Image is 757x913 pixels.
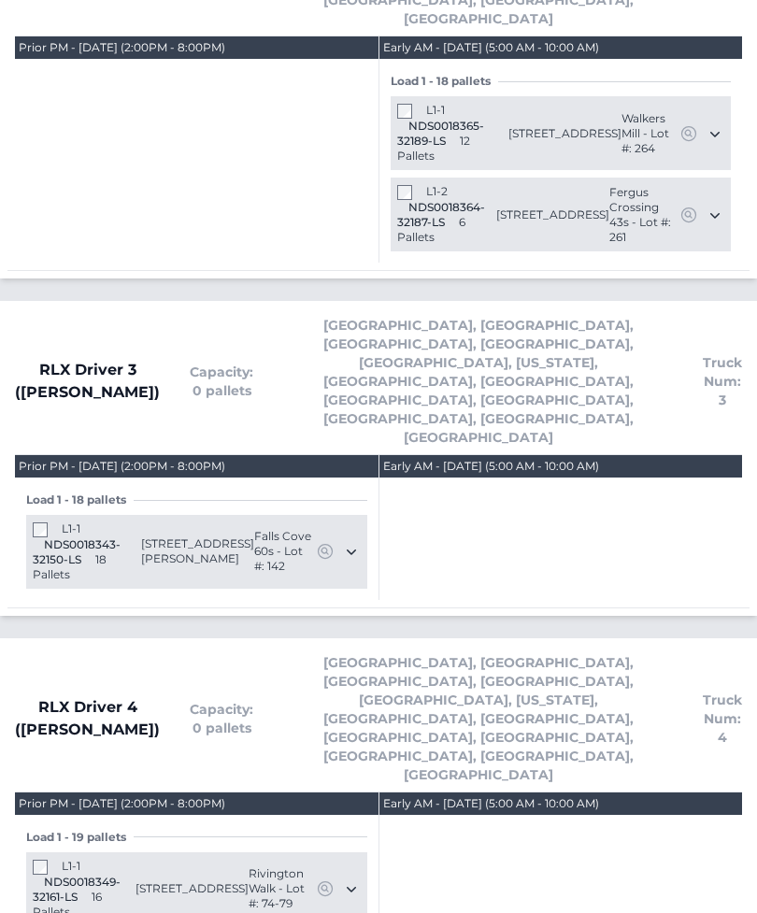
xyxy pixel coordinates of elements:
[397,135,470,164] span: 12 Pallets
[397,201,485,230] span: NDS0018364-32187-LS
[15,697,160,742] span: RLX Driver 4 ([PERSON_NAME])
[703,692,742,748] span: Truck Num: 4
[703,354,742,410] span: Truck Num: 3
[33,553,107,582] span: 18 Pallets
[33,876,121,905] span: NDS0018349-32161-LS
[609,186,679,246] span: Fergus Crossing 43s - Lot #: 261
[26,493,134,508] span: Load 1 - 18 pallets
[397,216,465,245] span: 6 Pallets
[19,41,225,56] div: Prior PM - [DATE] (2:00PM - 8:00PM)
[496,208,609,223] span: [STREET_ADDRESS]
[136,882,249,897] span: [STREET_ADDRESS]
[33,538,121,567] span: NDS0018343-32150-LS
[391,75,498,90] span: Load 1 - 18 pallets
[283,317,673,448] span: [GEOGRAPHIC_DATA], [GEOGRAPHIC_DATA], [GEOGRAPHIC_DATA], [GEOGRAPHIC_DATA], [GEOGRAPHIC_DATA], [U...
[283,654,673,785] span: [GEOGRAPHIC_DATA], [GEOGRAPHIC_DATA], [GEOGRAPHIC_DATA], [GEOGRAPHIC_DATA], [GEOGRAPHIC_DATA], [U...
[190,701,253,738] span: Capacity: 0 pallets
[426,185,448,199] span: L1-2
[249,867,316,912] span: Rivington Walk - Lot #: 74-79
[621,112,679,157] span: Walkers Mill - Lot #: 264
[383,797,599,812] div: Early AM - [DATE] (5:00 AM - 10:00 AM)
[383,460,599,475] div: Early AM - [DATE] (5:00 AM - 10:00 AM)
[508,127,621,142] span: [STREET_ADDRESS]
[397,120,484,149] span: NDS0018365-32189-LS
[19,460,225,475] div: Prior PM - [DATE] (2:00PM - 8:00PM)
[426,104,445,118] span: L1-1
[19,797,225,812] div: Prior PM - [DATE] (2:00PM - 8:00PM)
[62,860,80,874] span: L1-1
[383,41,599,56] div: Early AM - [DATE] (5:00 AM - 10:00 AM)
[26,831,134,846] span: Load 1 - 19 pallets
[190,364,253,401] span: Capacity: 0 pallets
[254,530,316,575] span: Falls Cove 60s - Lot #: 142
[62,522,80,536] span: L1-1
[141,537,254,567] span: [STREET_ADDRESS][PERSON_NAME]
[15,360,160,405] span: RLX Driver 3 ([PERSON_NAME])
